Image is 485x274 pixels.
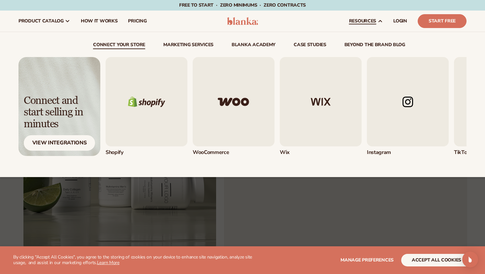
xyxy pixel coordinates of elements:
[344,11,388,32] a: resources
[462,252,478,267] div: Open Intercom Messenger
[294,43,326,49] a: case studies
[393,18,407,24] span: LOGIN
[193,57,275,146] img: Woo commerce logo.
[349,18,376,24] span: resources
[13,255,258,266] p: By clicking "Accept All Cookies", you agree to the storing of cookies on your device to enhance s...
[193,57,275,156] a: Woo commerce logo. WooCommerce
[179,2,306,8] span: Free to start · ZERO minimums · ZERO contracts
[163,43,213,49] a: Marketing services
[227,17,258,25] img: logo
[106,149,187,156] div: Shopify
[367,149,449,156] div: Instagram
[280,57,362,156] a: Wix logo. Wix
[24,135,95,151] div: View Integrations
[367,57,449,146] img: Instagram logo.
[418,14,467,28] a: Start Free
[344,43,405,49] a: beyond the brand blog
[13,11,76,32] a: product catalog
[76,11,123,32] a: How It Works
[123,11,152,32] a: pricing
[340,257,394,263] span: Manage preferences
[193,57,275,156] div: 2 / 5
[106,57,187,156] div: 1 / 5
[106,57,187,156] a: Shopify logo. Shopify
[18,57,100,156] img: Light background with shadow.
[193,149,275,156] div: WooCommerce
[280,57,362,146] img: Wix logo.
[388,11,412,32] a: LOGIN
[18,18,64,24] span: product catalog
[97,259,119,266] a: Learn More
[128,18,146,24] span: pricing
[340,254,394,266] button: Manage preferences
[24,95,95,130] div: Connect and start selling in minutes
[280,57,362,156] div: 3 / 5
[401,254,472,266] button: accept all cookies
[18,57,100,156] a: Light background with shadow. Connect and start selling in minutes View Integrations
[232,43,275,49] a: Blanka Academy
[367,57,449,156] a: Instagram logo. Instagram
[93,43,145,49] a: connect your store
[81,18,118,24] span: How It Works
[367,57,449,156] div: 4 / 5
[106,57,187,146] img: Shopify logo.
[280,149,362,156] div: Wix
